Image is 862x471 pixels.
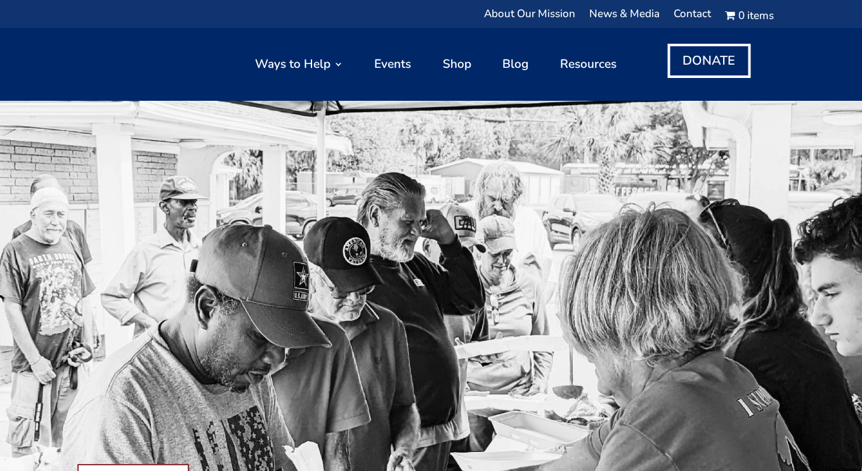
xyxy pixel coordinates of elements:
[589,10,660,25] a: News & Media
[674,10,711,25] a: Contact
[725,10,773,25] a: Cart0 items
[738,11,774,20] span: 0 items
[725,8,738,23] i: Cart
[443,34,471,94] a: Shop
[502,34,528,94] a: Blog
[667,44,750,78] a: DONATE
[560,34,617,94] a: Resources
[255,34,343,94] a: Ways to Help
[484,10,575,25] a: About Our Mission
[374,34,411,94] a: Events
